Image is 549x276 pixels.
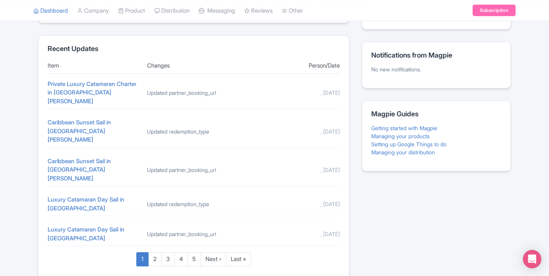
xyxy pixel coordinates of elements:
[48,45,340,53] h2: Recent Updates
[147,166,240,174] div: Updated partner_booking_url
[174,252,188,266] a: 4
[246,200,340,208] div: , [DATE]
[246,89,340,97] div: , [DATE]
[246,166,340,174] div: , [DATE]
[371,141,446,147] a: Setting up Google Things to do
[246,61,340,70] div: Person/Date
[371,65,501,73] p: No new notifications.
[48,157,111,182] a: Caribbean Sunset Sail in [GEOGRAPHIC_DATA][PERSON_NAME]
[371,110,501,118] h2: Magpie Guides
[523,250,541,268] div: Open Intercom Messenger
[473,5,516,16] a: Subscription
[48,119,111,143] a: Caribbean Sunset Sail in [GEOGRAPHIC_DATA][PERSON_NAME]
[246,230,340,238] div: , [DATE]
[136,252,149,266] a: 1
[187,252,201,266] a: 5
[147,89,240,97] div: Updated partner_booking_url
[147,127,240,136] div: Updated redemption_type
[200,252,226,266] a: Next ›
[148,252,162,266] a: 2
[246,127,340,136] div: , [DATE]
[371,133,430,139] a: Managing your products
[48,61,141,70] div: Item
[48,80,136,105] a: Private Luxury Catamaran Charter in [GEOGRAPHIC_DATA][PERSON_NAME]
[371,149,435,155] a: Managing your distribution
[371,125,437,131] a: Getting started with Magpie
[147,61,240,70] div: Changes
[161,252,175,266] a: 3
[48,226,124,242] a: Luxury Catamaran Day Sail in [GEOGRAPHIC_DATA]
[226,252,251,266] a: Last »
[371,51,501,59] h2: Notifications from Magpie
[147,230,240,238] div: Updated partner_booking_url
[147,200,240,208] div: Updated redemption_type
[48,196,124,212] a: Luxury Catamaran Day Sail in [GEOGRAPHIC_DATA]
